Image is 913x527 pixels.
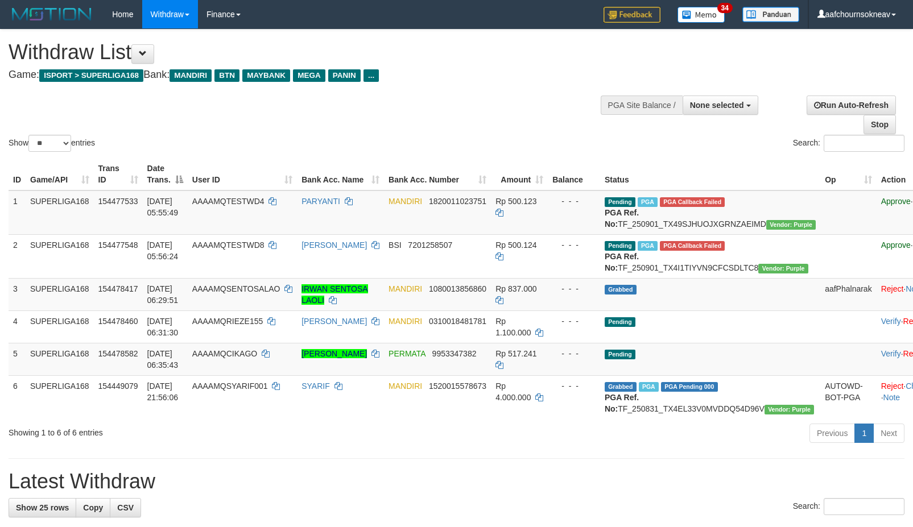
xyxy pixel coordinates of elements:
[26,343,94,375] td: SUPERLIGA168
[552,239,596,251] div: - - -
[147,197,179,217] span: [DATE] 05:55:49
[192,317,263,326] span: AAAAMQRIEZE155
[881,317,901,326] a: Verify
[429,381,486,391] span: Copy 1520015578673 to clipboard
[432,349,477,358] span: Copy 9953347382 to clipboard
[83,503,103,512] span: Copy
[94,158,143,190] th: Trans ID: activate to sort column ascending
[301,349,367,358] a: [PERSON_NAME]
[758,264,808,273] span: Vendor URL: https://trx4.1velocity.biz
[552,316,596,327] div: - - -
[98,349,138,358] span: 154478582
[601,96,683,115] div: PGA Site Balance /
[600,375,820,419] td: TF_250831_TX4EL33V0MVDDQ54D96V
[301,197,340,206] a: PARYANTI
[495,381,531,402] span: Rp 4.000.000
[881,349,901,358] a: Verify
[147,349,179,370] span: [DATE] 06:35:43
[690,101,744,110] span: None selected
[297,158,384,190] th: Bank Acc. Name: activate to sort column ascending
[638,241,658,251] span: Marked by aafmaleo
[660,241,725,251] span: PGA Error
[26,310,94,343] td: SUPERLIGA168
[604,7,660,23] img: Feedback.jpg
[9,343,26,375] td: 5
[9,158,26,190] th: ID
[384,158,491,190] th: Bank Acc. Number: activate to sort column ascending
[429,284,486,293] span: Copy 1080013856860 to clipboard
[301,317,367,326] a: [PERSON_NAME]
[677,7,725,23] img: Button%20Memo.svg
[301,284,367,305] a: IRWAN SENTOSA LAOLI
[301,381,330,391] a: SYARIF
[638,197,658,207] span: Marked by aafmaleo
[809,424,855,443] a: Previous
[26,158,94,190] th: Game/API: activate to sort column ascending
[9,422,372,438] div: Showing 1 to 6 of 6 entries
[605,382,637,392] span: Grabbed
[363,69,379,82] span: ...
[883,393,900,402] a: Note
[143,158,188,190] th: Date Trans.: activate to sort column descending
[793,498,904,515] label: Search:
[717,3,733,13] span: 34
[820,278,877,310] td: aafPhalnarak
[389,197,422,206] span: MANDIRI
[9,190,26,235] td: 1
[170,69,212,82] span: MANDIRI
[495,317,531,337] span: Rp 1.100.000
[742,7,799,22] img: panduan.png
[9,234,26,278] td: 2
[98,381,138,391] span: 154449079
[552,380,596,392] div: - - -
[824,135,904,152] input: Search:
[820,158,877,190] th: Op: activate to sort column ascending
[600,234,820,278] td: TF_250901_TX4I1TIYVN9CFCSDLTC8
[9,375,26,419] td: 6
[301,240,367,250] a: [PERSON_NAME]
[9,41,597,64] h1: Withdraw List
[605,350,635,359] span: Pending
[605,208,639,229] b: PGA Ref. No:
[147,317,179,337] span: [DATE] 06:31:30
[873,424,904,443] a: Next
[389,349,425,358] span: PERMATA
[552,196,596,207] div: - - -
[605,252,639,272] b: PGA Ref. No:
[552,283,596,294] div: - - -
[39,69,143,82] span: ISPORT > SUPERLIGA168
[192,381,268,391] span: AAAAMQSYARIF001
[881,381,904,391] a: Reject
[639,382,659,392] span: Marked by aafchoeunmanni
[605,241,635,251] span: Pending
[98,284,138,293] span: 154478417
[9,310,26,343] td: 4
[765,405,814,414] span: Vendor URL: https://trx4.1velocity.biz
[76,498,110,517] a: Copy
[26,375,94,419] td: SUPERLIGA168
[495,240,536,250] span: Rp 500.124
[188,158,297,190] th: User ID: activate to sort column ascending
[9,135,95,152] label: Show entries
[9,278,26,310] td: 3
[117,503,134,512] span: CSV
[552,348,596,359] div: - - -
[600,158,820,190] th: Status
[881,240,911,250] a: Approve
[389,240,402,250] span: BSI
[28,135,71,152] select: Showentries
[9,6,95,23] img: MOTION_logo.png
[495,197,536,206] span: Rp 500.123
[192,284,280,293] span: AAAAMQSENTOSALAO
[491,158,548,190] th: Amount: activate to sort column ascending
[683,96,758,115] button: None selected
[605,197,635,207] span: Pending
[147,240,179,261] span: [DATE] 05:56:24
[389,317,422,326] span: MANDIRI
[9,470,904,493] h1: Latest Withdraw
[242,69,290,82] span: MAYBANK
[147,381,179,402] span: [DATE] 21:56:06
[26,234,94,278] td: SUPERLIGA168
[110,498,141,517] a: CSV
[389,284,422,293] span: MANDIRI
